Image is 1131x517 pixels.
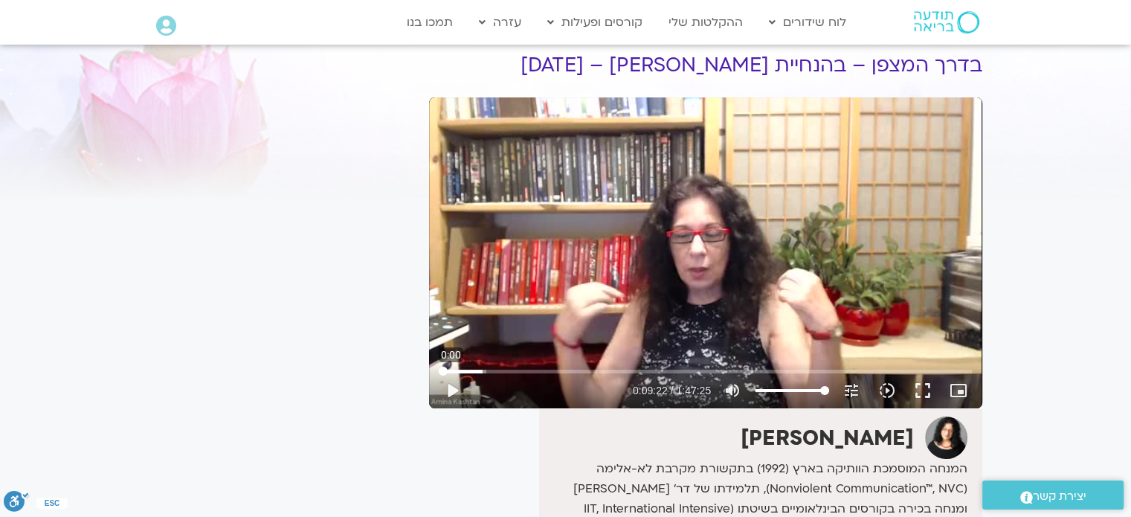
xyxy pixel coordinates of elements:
[1033,487,1086,507] span: יצירת קשר
[540,8,650,36] a: קורסים ופעילות
[982,481,1124,510] a: יצירת קשר
[399,8,460,36] a: תמכו בנו
[914,11,979,33] img: תודעה בריאה
[761,8,854,36] a: לוח שידורים
[925,417,967,459] img: ארנינה קשתן
[471,8,529,36] a: עזרה
[741,424,914,452] strong: [PERSON_NAME]
[661,8,750,36] a: ההקלטות שלי
[429,54,982,77] h1: בדרך המצפן – בהנחיית [PERSON_NAME] – [DATE]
